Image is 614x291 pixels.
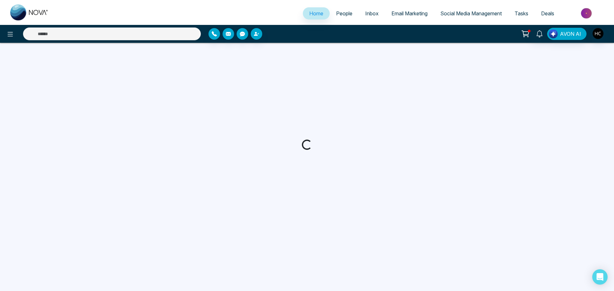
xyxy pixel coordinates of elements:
button: AVON AI [547,28,586,40]
span: Inbox [365,10,379,17]
img: Market-place.gif [564,6,610,20]
span: Social Media Management [440,10,502,17]
div: Open Intercom Messenger [592,269,608,285]
a: Inbox [359,7,385,19]
img: Nova CRM Logo [10,4,49,20]
a: Social Media Management [434,7,508,19]
span: Deals [541,10,554,17]
span: AVON AI [560,30,581,38]
a: People [330,7,359,19]
img: User Avatar [593,28,603,39]
a: Home [303,7,330,19]
span: People [336,10,352,17]
span: Email Marketing [391,10,428,17]
a: Deals [535,7,561,19]
a: Email Marketing [385,7,434,19]
img: Lead Flow [549,29,558,38]
span: Home [309,10,323,17]
span: Tasks [515,10,528,17]
a: Tasks [508,7,535,19]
